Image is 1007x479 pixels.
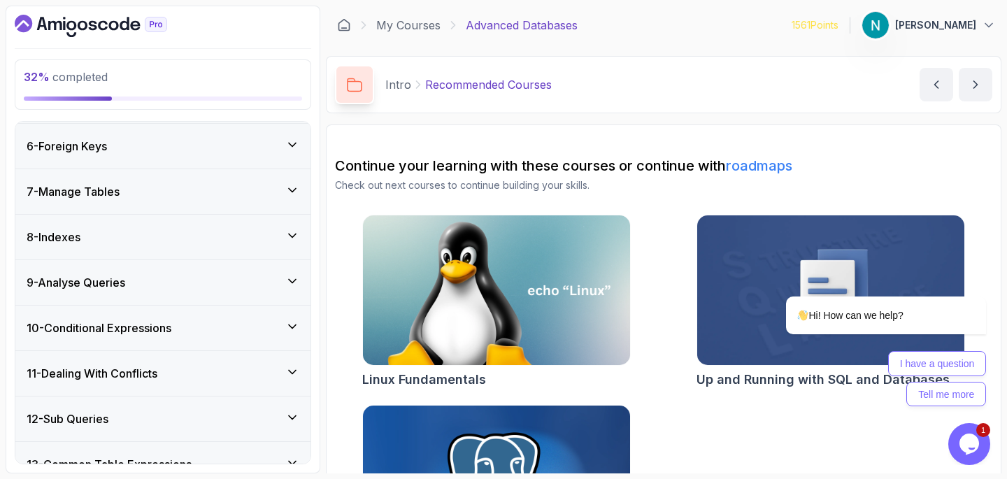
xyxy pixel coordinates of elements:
h3: 11 - Dealing With Conflicts [27,365,157,382]
h3: 10 - Conditional Expressions [27,320,171,336]
h2: Up and Running with SQL and Databases [697,370,950,389]
p: Recommended Courses [425,76,552,93]
p: Check out next courses to continue building your skills. [335,178,992,192]
p: Advanced Databases [466,17,578,34]
button: 12-Sub Queries [15,396,310,441]
h3: 6 - Foreign Keys [27,138,107,155]
button: 10-Conditional Expressions [15,306,310,350]
button: next content [959,68,992,101]
span: completed [24,70,108,84]
iframe: chat widget [741,170,993,416]
span: 32 % [24,70,50,84]
img: Linux Fundamentals card [363,215,630,365]
p: [PERSON_NAME] [895,18,976,32]
button: 7-Manage Tables [15,169,310,214]
button: 9-Analyse Queries [15,260,310,305]
h3: 12 - Sub Queries [27,410,108,427]
h3: 9 - Analyse Queries [27,274,125,291]
a: My Courses [376,17,441,34]
h3: 13 - Common Table Expressions [27,456,192,473]
h2: Linux Fundamentals [362,370,486,389]
a: Dashboard [15,15,199,37]
iframe: chat widget [948,423,993,465]
a: Up and Running with SQL and Databases cardUp and Running with SQL and Databases [697,215,965,389]
button: 11-Dealing With Conflicts [15,351,310,396]
img: user profile image [862,12,889,38]
button: user profile image[PERSON_NAME] [862,11,996,39]
p: 1561 Points [792,18,838,32]
h2: Continue your learning with these courses or continue with [335,156,992,176]
a: Dashboard [337,18,351,32]
a: Linux Fundamentals cardLinux Fundamentals [362,215,631,389]
button: previous content [920,68,953,101]
button: 6-Foreign Keys [15,124,310,169]
p: Intro [385,76,411,93]
h3: 7 - Manage Tables [27,183,120,200]
button: 8-Indexes [15,215,310,259]
h3: 8 - Indexes [27,229,80,245]
img: Up and Running with SQL and Databases card [697,215,964,365]
a: roadmaps [726,157,792,174]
